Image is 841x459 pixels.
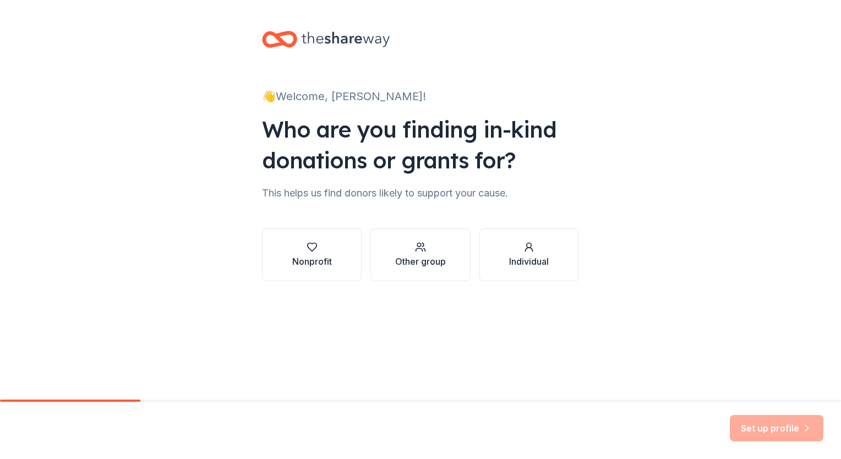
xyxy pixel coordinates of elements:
div: This helps us find donors likely to support your cause. [262,184,579,202]
div: Individual [509,255,549,268]
div: Who are you finding in-kind donations or grants for? [262,114,579,176]
div: Other group [395,255,446,268]
button: Other group [370,228,470,281]
div: Nonprofit [292,255,332,268]
div: 👋 Welcome, [PERSON_NAME]! [262,88,579,105]
button: Individual [479,228,579,281]
button: Nonprofit [262,228,362,281]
